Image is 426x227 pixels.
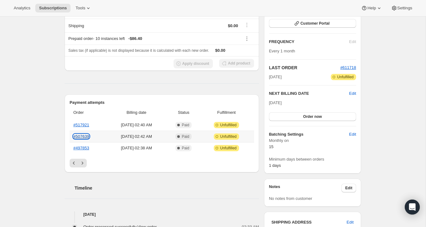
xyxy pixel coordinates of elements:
[168,109,199,116] span: Status
[340,65,356,70] a: #611718
[76,6,85,11] span: Tools
[70,159,254,167] nav: Pagination
[35,4,71,12] button: Subscriptions
[10,4,34,12] button: Analytics
[397,6,412,11] span: Settings
[73,134,89,139] a: #507639
[269,138,356,144] span: Monthly on
[301,21,330,26] span: Customer Portal
[341,184,356,192] button: Edit
[357,4,386,12] button: Help
[70,99,254,106] h2: Payment attempts
[269,74,282,80] span: [DATE]
[220,146,237,151] span: Unfulfilled
[349,131,356,138] span: Edit
[70,159,78,167] button: Previous
[349,90,356,97] button: Edit
[108,122,164,128] span: [DATE] · 02:40 AM
[345,129,360,139] button: Edit
[68,36,238,42] div: Prepaid order - 10 instances left
[220,123,237,128] span: Unfulfilled
[73,146,89,150] a: #497853
[65,211,259,218] h4: [DATE]
[387,4,416,12] button: Settings
[220,134,237,139] span: Unfulfilled
[108,109,164,116] span: Billing date
[269,184,342,192] h3: Notes
[269,19,356,28] button: Customer Portal
[242,22,252,28] button: Shipping actions
[269,131,349,138] h6: Batching Settings
[269,112,356,121] button: Order now
[228,23,238,28] span: $0.00
[65,19,162,32] th: Shipping
[128,36,142,42] span: - $86.40
[269,196,312,201] span: No notes from customer
[269,90,349,97] h2: NEXT BILLING DATE
[203,109,250,116] span: Fulfillment
[72,4,95,12] button: Tools
[269,100,282,105] span: [DATE]
[75,185,259,191] h2: Timeline
[269,163,281,168] span: 1 days
[269,39,349,45] h2: FREQUENCY
[78,159,87,167] button: Next
[39,6,67,11] span: Subscriptions
[70,106,106,119] th: Order
[347,219,354,225] span: Edit
[269,65,340,71] h2: LAST ORDER
[73,123,89,127] a: #517921
[14,6,30,11] span: Analytics
[303,114,322,119] span: Order now
[108,133,164,140] span: [DATE] · 02:42 AM
[182,123,189,128] span: Paid
[345,186,352,191] span: Edit
[108,145,164,151] span: [DATE] · 02:38 AM
[337,75,354,80] span: Unfulfilled
[367,6,376,11] span: Help
[269,156,356,162] span: Minimum days between orders
[340,65,356,71] button: #611718
[269,49,295,53] span: Every 1 month
[182,134,189,139] span: Paid
[269,144,273,149] span: 15
[182,146,189,151] span: Paid
[215,48,226,53] span: $0.00
[405,200,420,215] div: Open Intercom Messenger
[272,219,347,225] h3: SHIPPING ADDRESS
[68,48,209,53] span: Sales tax (if applicable) is not displayed because it is calculated with each new order.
